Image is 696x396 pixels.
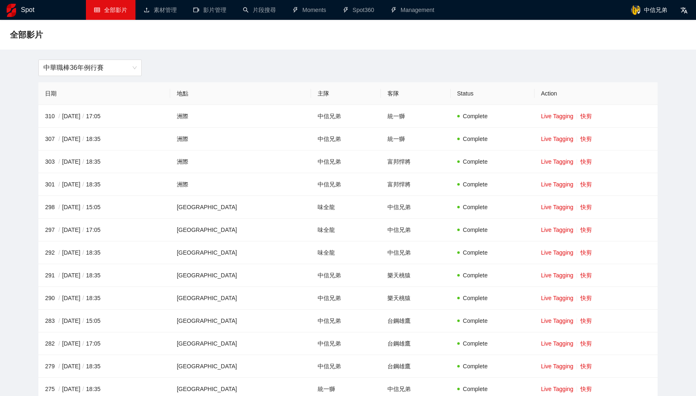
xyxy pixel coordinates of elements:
td: 中信兄弟 [311,355,381,378]
td: 統一獅 [381,105,451,128]
a: search片段搜尋 [243,7,276,13]
td: 富邦悍將 [381,173,451,196]
span: Complete [463,295,488,301]
span: / [56,249,62,256]
span: / [56,272,62,279]
td: 中信兄弟 [311,287,381,310]
a: 快剪 [580,136,592,142]
td: 富邦悍將 [381,150,451,173]
td: 中信兄弟 [381,219,451,241]
td: [GEOGRAPHIC_DATA] [170,219,311,241]
span: Complete [463,204,488,210]
td: 279 [DATE] 18:35 [38,355,170,378]
th: 客隊 [381,82,451,105]
th: Status [451,82,534,105]
span: Complete [463,181,488,188]
td: 283 [DATE] 15:05 [38,310,170,332]
td: 洲際 [170,105,311,128]
td: 298 [DATE] 15:05 [38,196,170,219]
td: 味全龍 [311,241,381,264]
a: Live Tagging [541,272,573,279]
td: 味全龍 [311,219,381,241]
a: 快剪 [580,317,592,324]
a: Live Tagging [541,317,573,324]
span: / [56,136,62,142]
td: [GEOGRAPHIC_DATA] [170,332,311,355]
td: 洲際 [170,128,311,150]
a: Live Tagging [541,227,573,233]
td: [GEOGRAPHIC_DATA] [170,241,311,264]
span: Complete [463,340,488,347]
img: avatar [631,5,641,15]
a: 快剪 [580,386,592,392]
span: / [80,113,86,119]
span: / [56,227,62,233]
td: 292 [DATE] 18:35 [38,241,170,264]
th: 地點 [170,82,311,105]
span: / [56,386,62,392]
a: upload素材管理 [144,7,177,13]
span: / [80,340,86,347]
span: / [56,181,62,188]
span: / [56,158,62,165]
span: / [80,136,86,142]
span: 全部影片 [104,7,127,13]
td: [GEOGRAPHIC_DATA] [170,310,311,332]
a: 快剪 [580,340,592,347]
td: 282 [DATE] 17:05 [38,332,170,355]
span: Complete [463,386,488,392]
td: [GEOGRAPHIC_DATA] [170,287,311,310]
td: 中信兄弟 [311,310,381,332]
a: 快剪 [580,363,592,370]
td: [GEOGRAPHIC_DATA] [170,196,311,219]
td: 樂天桃猿 [381,287,451,310]
a: Live Tagging [541,386,573,392]
a: thunderboltSpot360 [343,7,374,13]
span: Complete [463,272,488,279]
span: Complete [463,136,488,142]
span: / [80,204,86,210]
td: 291 [DATE] 18:35 [38,264,170,287]
th: Action [534,82,658,105]
a: Live Tagging [541,181,573,188]
span: Complete [463,158,488,165]
a: Live Tagging [541,113,573,119]
span: Complete [463,249,488,256]
td: 297 [DATE] 17:05 [38,219,170,241]
span: / [56,204,62,210]
span: / [80,181,86,188]
span: / [56,340,62,347]
span: / [80,317,86,324]
th: 主隊 [311,82,381,105]
td: 中信兄弟 [381,241,451,264]
a: Live Tagging [541,249,573,256]
td: 味全龍 [311,196,381,219]
a: thunderboltManagement [391,7,435,13]
td: 台鋼雄鷹 [381,355,451,378]
a: 快剪 [580,181,592,188]
td: [GEOGRAPHIC_DATA] [170,264,311,287]
span: / [80,227,86,233]
span: / [80,249,86,256]
td: 洲際 [170,150,311,173]
td: 中信兄弟 [311,173,381,196]
span: Complete [463,363,488,370]
td: 樂天桃猿 [381,264,451,287]
td: 307 [DATE] 18:35 [38,128,170,150]
a: Live Tagging [541,363,573,370]
td: 310 [DATE] 17:05 [38,105,170,128]
span: Complete [463,227,488,233]
a: 快剪 [580,113,592,119]
a: Live Tagging [541,204,573,210]
span: Complete [463,317,488,324]
a: video-camera影片管理 [193,7,226,13]
a: Live Tagging [541,158,573,165]
td: 中信兄弟 [311,332,381,355]
a: 快剪 [580,249,592,256]
span: / [56,317,62,324]
span: / [80,272,86,279]
td: 中信兄弟 [311,105,381,128]
th: 日期 [38,82,170,105]
span: Complete [463,113,488,119]
td: 中信兄弟 [311,264,381,287]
